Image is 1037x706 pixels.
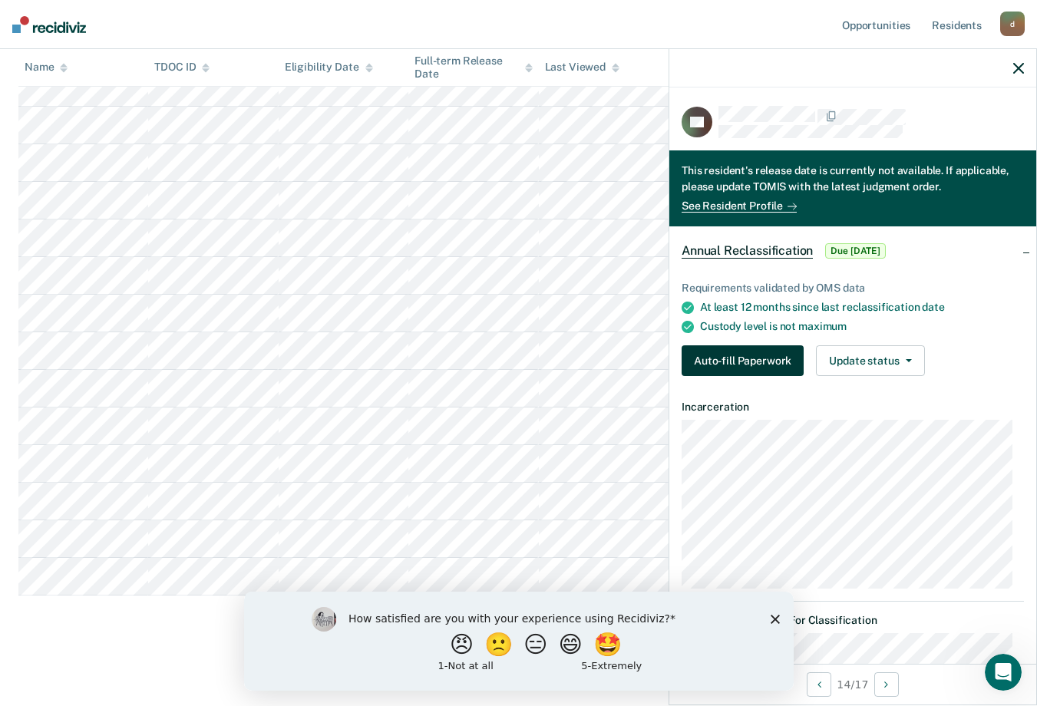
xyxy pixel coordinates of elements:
span: date [922,301,944,313]
button: Previous Opportunity [807,672,831,697]
div: At least 12 months since last reclassification [700,301,1024,314]
span: Due [DATE] [825,243,886,259]
a: See Resident Profile [682,200,797,213]
div: Custody level is not [700,320,1024,333]
div: 14 / 17 [669,664,1036,704]
button: Auto-fill Paperwork [682,345,804,376]
iframe: Intercom live chat [985,654,1022,691]
div: Requirements validated by OMS data [682,282,1024,295]
button: Next Opportunity [874,672,899,697]
dt: Incarceration [682,401,1024,414]
button: Update status [816,345,924,376]
a: Navigate to form link [682,345,810,376]
dt: Relevant Information For Classification [682,614,1024,627]
div: Annual ReclassificationDue [DATE] [669,226,1036,275]
div: This resident's release date is currently not available. If applicable, please update TOMIS with ... [682,163,1024,198]
div: Full-term Release Date [414,54,532,81]
span: maximum [798,320,847,332]
span: Annual Reclassification [682,243,813,259]
div: TDOC ID [154,61,210,74]
div: Name [25,61,68,74]
div: Last Viewed [545,61,619,74]
img: Recidiviz [12,16,86,33]
iframe: Survey by Kim from Recidiviz [244,592,794,691]
div: Eligibility Date [285,61,373,74]
div: d [1000,12,1025,36]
